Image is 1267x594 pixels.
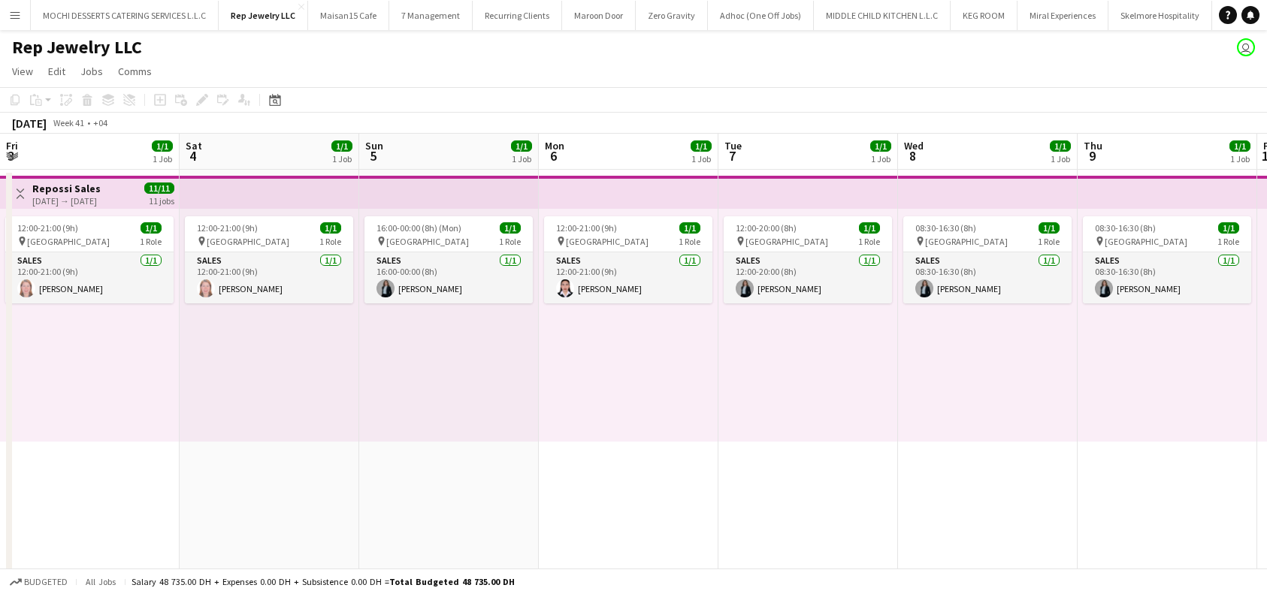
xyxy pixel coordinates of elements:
span: 1 Role [140,236,162,247]
app-card-role: Sales1/108:30-16:30 (8h)[PERSON_NAME] [1083,252,1251,303]
span: Sun [365,139,383,152]
span: [GEOGRAPHIC_DATA] [566,236,649,247]
div: 1 Job [1051,153,1070,164]
span: 1/1 [152,140,173,152]
span: 8 [902,147,924,164]
span: 16:00-00:00 (8h) (Mon) [376,222,461,234]
app-job-card: 08:30-16:30 (8h)1/1 [GEOGRAPHIC_DATA]1 RoleSales1/108:30-16:30 (8h)[PERSON_NAME] [903,216,1072,303]
span: 1 Role [1038,236,1060,247]
a: Comms [112,62,158,81]
div: Salary 48 735.00 DH + Expenses 0.00 DH + Subsistence 0.00 DH = [132,576,515,587]
span: 1/1 [1218,222,1239,234]
div: 1 Job [153,153,172,164]
span: 1/1 [1229,140,1250,152]
span: 1 Role [499,236,521,247]
span: 1/1 [500,222,521,234]
h1: Rep Jewelry LLC [12,36,142,59]
span: 3 [4,147,18,164]
app-job-card: 16:00-00:00 (8h) (Mon)1/1 [GEOGRAPHIC_DATA]1 RoleSales1/116:00-00:00 (8h)[PERSON_NAME] [364,216,533,303]
button: 7 Management [389,1,473,30]
span: Jobs [80,65,103,78]
div: 11 jobs [149,194,174,207]
app-card-role: Sales1/108:30-16:30 (8h)[PERSON_NAME] [903,252,1072,303]
span: Tue [724,139,742,152]
span: 1/1 [870,140,891,152]
a: Edit [42,62,71,81]
div: [DATE] [12,116,47,131]
span: 1 Role [858,236,880,247]
span: Comms [118,65,152,78]
span: [GEOGRAPHIC_DATA] [27,236,110,247]
button: KEG ROOM [951,1,1018,30]
span: 1/1 [141,222,162,234]
span: 1/1 [320,222,341,234]
button: MOCHI DESSERTS CATERING SERVICES L.L.C [31,1,219,30]
div: 1 Job [691,153,711,164]
span: Edit [48,65,65,78]
app-job-card: 08:30-16:30 (8h)1/1 [GEOGRAPHIC_DATA]1 RoleSales1/108:30-16:30 (8h)[PERSON_NAME] [1083,216,1251,303]
span: 4 [183,147,202,164]
button: Maisan15 Cafe [308,1,389,30]
span: 12:00-21:00 (9h) [556,222,617,234]
span: 1 Role [1217,236,1239,247]
span: Wed [904,139,924,152]
button: Skelmore Hospitality [1108,1,1212,30]
span: 1/1 [331,140,352,152]
span: 11/11 [144,182,174,194]
button: Maroon Door [562,1,636,30]
span: 12:00-21:00 (9h) [17,222,78,234]
button: Budgeted [8,574,70,590]
app-job-card: 12:00-21:00 (9h)1/1 [GEOGRAPHIC_DATA]1 RoleSales1/112:00-21:00 (9h)[PERSON_NAME] [5,216,174,303]
button: Adhoc (One Off Jobs) [708,1,814,30]
span: [GEOGRAPHIC_DATA] [1105,236,1187,247]
span: Week 41 [50,117,87,128]
span: 1/1 [859,222,880,234]
div: [DATE] → [DATE] [32,195,101,207]
span: 1/1 [511,140,532,152]
app-card-role: Sales1/112:00-20:00 (8h)[PERSON_NAME] [724,252,892,303]
div: 1 Job [1230,153,1250,164]
span: 1/1 [679,222,700,234]
span: Budgeted [24,577,68,587]
button: Recurring Clients [473,1,562,30]
a: View [6,62,39,81]
span: [GEOGRAPHIC_DATA] [745,236,828,247]
h3: Repossi Sales [32,182,101,195]
span: 08:30-16:30 (8h) [1095,222,1156,234]
span: Sat [186,139,202,152]
span: Thu [1084,139,1102,152]
span: [GEOGRAPHIC_DATA] [925,236,1008,247]
span: [GEOGRAPHIC_DATA] [207,236,289,247]
span: 12:00-21:00 (9h) [197,222,258,234]
span: Fri [6,139,18,152]
div: 1 Job [512,153,531,164]
div: 1 Job [332,153,352,164]
span: 6 [543,147,564,164]
button: Zero Gravity [636,1,708,30]
span: Total Budgeted 48 735.00 DH [389,576,515,587]
button: Miral Experiences [1018,1,1108,30]
span: View [12,65,33,78]
span: 9 [1081,147,1102,164]
span: Mon [545,139,564,152]
app-card-role: Sales1/112:00-21:00 (9h)[PERSON_NAME] [5,252,174,303]
span: [GEOGRAPHIC_DATA] [386,236,469,247]
a: Jobs [74,62,109,81]
app-job-card: 12:00-21:00 (9h)1/1 [GEOGRAPHIC_DATA]1 RoleSales1/112:00-21:00 (9h)[PERSON_NAME] [185,216,353,303]
app-job-card: 12:00-20:00 (8h)1/1 [GEOGRAPHIC_DATA]1 RoleSales1/112:00-20:00 (8h)[PERSON_NAME] [724,216,892,303]
span: 08:30-16:30 (8h) [915,222,976,234]
button: Rep Jewelry LLC [219,1,308,30]
span: 1/1 [1050,140,1071,152]
span: All jobs [83,576,119,587]
app-job-card: 12:00-21:00 (9h)1/1 [GEOGRAPHIC_DATA]1 RoleSales1/112:00-21:00 (9h)[PERSON_NAME] [544,216,712,303]
span: 7 [722,147,742,164]
div: +04 [93,117,107,128]
span: 1/1 [1039,222,1060,234]
app-user-avatar: Rudi Yriarte [1237,38,1255,56]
